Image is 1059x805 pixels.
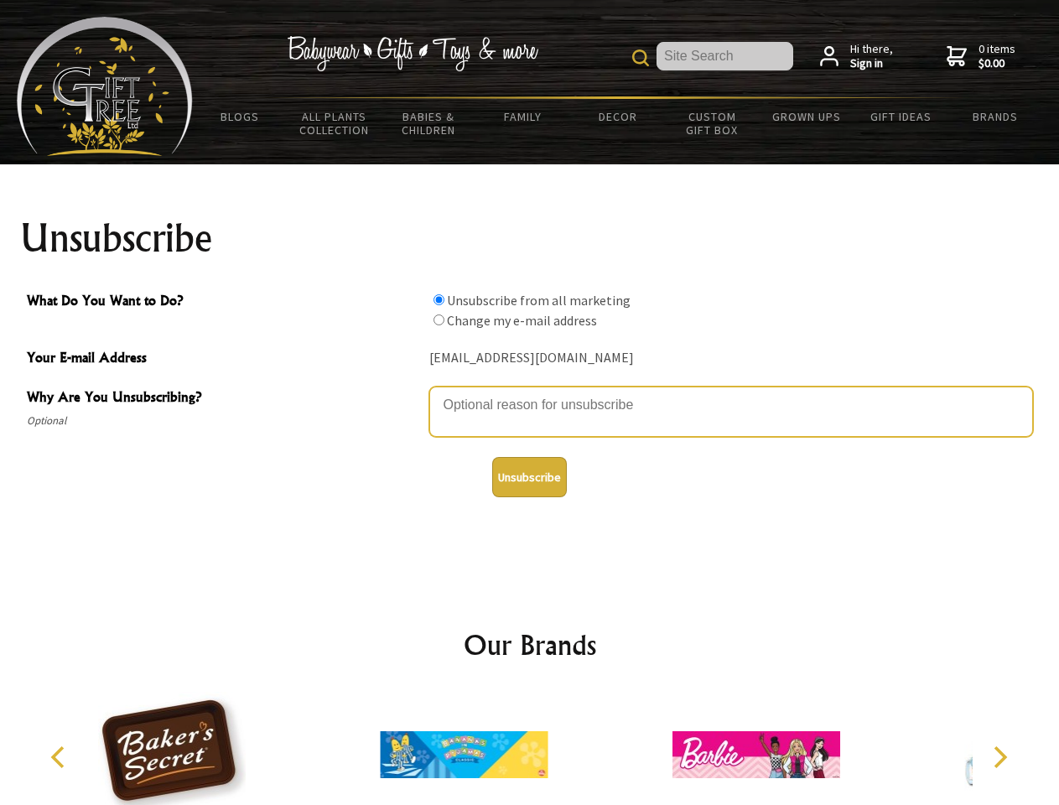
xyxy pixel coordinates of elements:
[287,36,538,71] img: Babywear - Gifts - Toys & more
[382,99,476,148] a: Babies & Children
[657,42,793,70] input: Site Search
[850,56,893,71] strong: Sign in
[42,739,79,776] button: Previous
[570,99,665,134] a: Decor
[820,42,893,71] a: Hi there,Sign in
[27,347,421,371] span: Your E-mail Address
[632,49,649,66] img: product search
[429,387,1033,437] textarea: Why Are You Unsubscribing?
[850,42,893,71] span: Hi there,
[981,739,1018,776] button: Next
[948,99,1043,134] a: Brands
[492,457,567,497] button: Unsubscribe
[476,99,571,134] a: Family
[947,42,1015,71] a: 0 items$0.00
[979,41,1015,71] span: 0 items
[979,56,1015,71] strong: $0.00
[854,99,948,134] a: Gift Ideas
[665,99,760,148] a: Custom Gift Box
[429,345,1033,371] div: [EMAIL_ADDRESS][DOMAIN_NAME]
[447,312,597,329] label: Change my e-mail address
[20,218,1040,258] h1: Unsubscribe
[34,625,1026,665] h2: Our Brands
[433,314,444,325] input: What Do You Want to Do?
[447,292,631,309] label: Unsubscribe from all marketing
[27,411,421,431] span: Optional
[433,294,444,305] input: What Do You Want to Do?
[17,17,193,156] img: Babyware - Gifts - Toys and more...
[288,99,382,148] a: All Plants Collection
[759,99,854,134] a: Grown Ups
[27,290,421,314] span: What Do You Want to Do?
[27,387,421,411] span: Why Are You Unsubscribing?
[193,99,288,134] a: BLOGS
